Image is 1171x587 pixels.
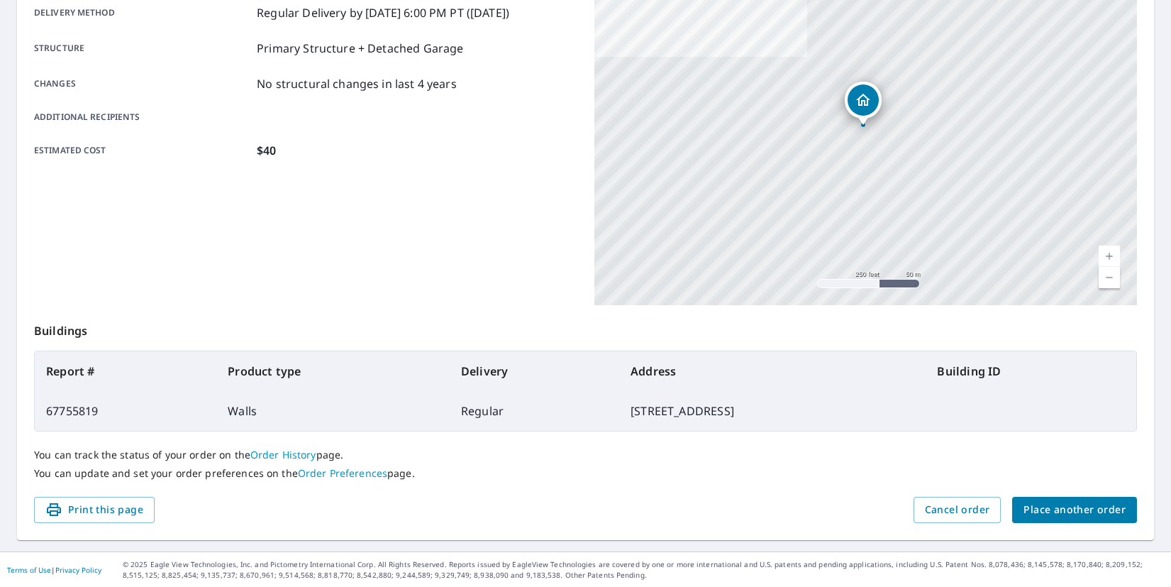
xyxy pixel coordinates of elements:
[34,142,251,159] p: Estimated cost
[35,351,216,391] th: Report #
[257,75,457,92] p: No structural changes in last 4 years
[34,4,251,21] p: Delivery method
[619,391,926,431] td: [STREET_ADDRESS]
[257,40,463,57] p: Primary Structure + Detached Garage
[619,351,926,391] th: Address
[34,497,155,523] button: Print this page
[34,40,251,57] p: Structure
[845,82,882,126] div: Dropped pin, building 1, Residential property, 955 Breton Ct Batavia, IL 60510
[298,466,387,480] a: Order Preferences
[257,4,509,21] p: Regular Delivery by [DATE] 6:00 PM PT ([DATE])
[257,142,276,159] p: $40
[34,467,1137,480] p: You can update and set your order preferences on the page.
[34,75,251,92] p: Changes
[450,391,619,431] td: Regular
[7,566,101,574] p: |
[34,305,1137,351] p: Buildings
[7,565,51,575] a: Terms of Use
[1099,267,1120,288] a: Current Level 17, Zoom Out
[123,559,1164,581] p: © 2025 Eagle View Technologies, Inc. and Pictometry International Corp. All Rights Reserved. Repo...
[45,501,143,519] span: Print this page
[925,501,990,519] span: Cancel order
[34,111,251,124] p: Additional recipients
[1099,246,1120,267] a: Current Level 17, Zoom In
[1012,497,1137,523] button: Place another order
[35,391,216,431] td: 67755819
[216,351,450,391] th: Product type
[250,448,316,461] a: Order History
[216,391,450,431] td: Walls
[914,497,1001,523] button: Cancel order
[1023,501,1126,519] span: Place another order
[926,351,1136,391] th: Building ID
[55,565,101,575] a: Privacy Policy
[450,351,619,391] th: Delivery
[34,449,1137,461] p: You can track the status of your order on the page.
